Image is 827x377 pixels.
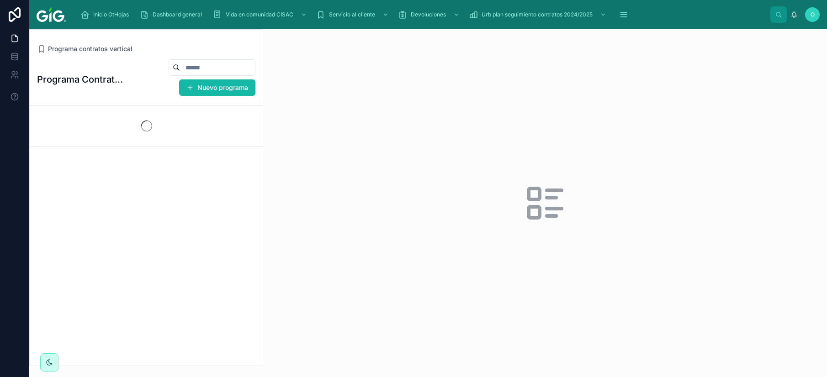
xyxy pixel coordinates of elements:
h1: Programa Contratos Vertical [37,73,127,86]
a: Programa contratos vertical [37,44,133,53]
button: Nuevo programa [179,79,255,96]
span: Programa contratos vertical [48,44,133,53]
span: Servicio al cliente [329,11,375,18]
a: Inicio OtHojas [78,6,135,23]
span: O [811,11,815,18]
a: Vida en comunidad CISAC [210,6,312,23]
a: Devoluciones [395,6,464,23]
a: Dashboard general [137,6,208,23]
span: Devoluciones [411,11,446,18]
span: Urb plan seguimiento contratos 2024/2025 [482,11,593,18]
a: Servicio al cliente [313,6,393,23]
span: Inicio OtHojas [93,11,129,18]
span: Dashboard general [153,11,202,18]
img: App logo [37,7,66,22]
span: Vida en comunidad CISAC [226,11,293,18]
div: scrollable content [73,5,770,25]
a: Urb plan seguimiento contratos 2024/2025 [466,6,611,23]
